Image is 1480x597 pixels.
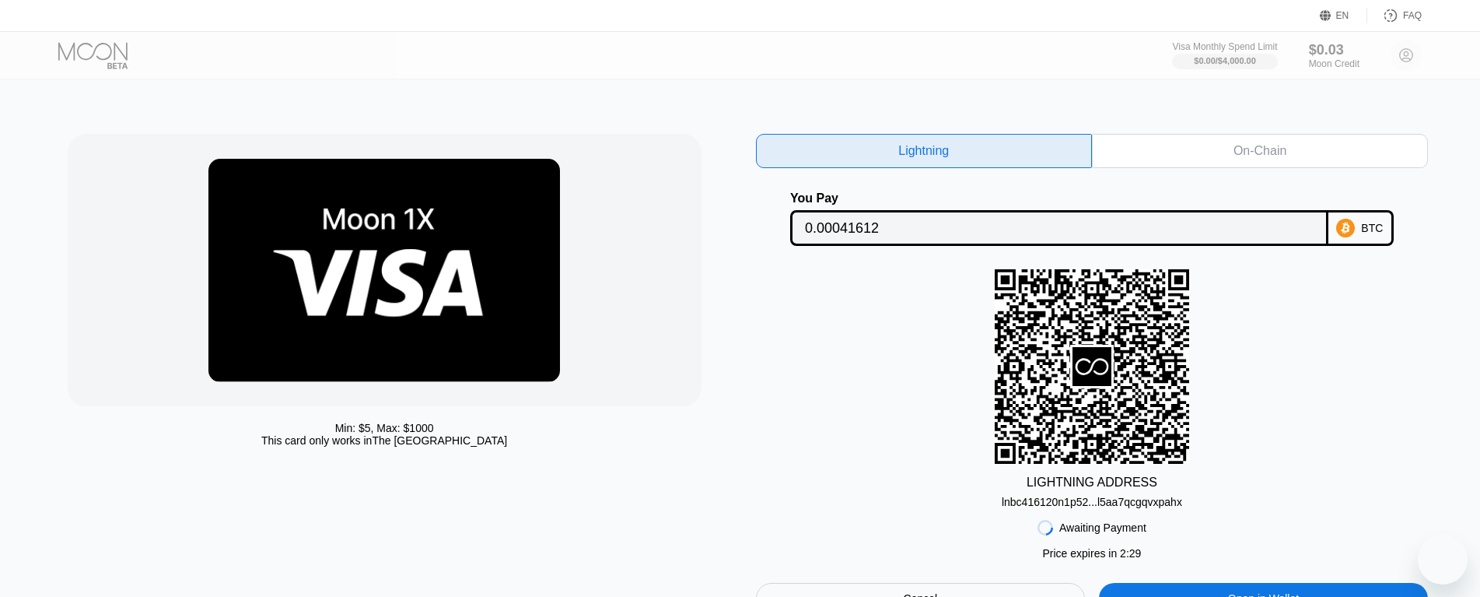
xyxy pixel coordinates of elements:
[1092,134,1428,168] div: On-Chain
[1336,10,1349,21] div: EN
[1403,10,1422,21] div: FAQ
[1233,143,1286,159] div: On-Chain
[1120,547,1141,560] span: 2 : 29
[1027,476,1157,490] div: LIGHTNING ADDRESS
[756,134,1092,168] div: Lightning
[1320,8,1367,23] div: EN
[1172,41,1277,69] div: Visa Monthly Spend Limit$0.00/$4,000.00
[261,434,507,447] div: This card only works in The [GEOGRAPHIC_DATA]
[790,191,1328,205] div: You Pay
[1172,41,1277,52] div: Visa Monthly Spend Limit
[898,143,949,159] div: Lightning
[756,191,1429,246] div: You PayBTC
[1043,547,1142,560] div: Price expires in
[1418,535,1468,585] iframe: Button to launch messaging window
[1002,496,1182,508] div: lnbc416120n1p52...l5aa7qcgqvxpahx
[335,422,434,434] div: Min: $ 5 , Max: $ 1000
[1367,8,1422,23] div: FAQ
[1194,56,1256,65] div: $0.00 / $4,000.00
[1059,521,1146,534] div: Awaiting Payment
[1002,490,1182,508] div: lnbc416120n1p52...l5aa7qcgqvxpahx
[1361,222,1383,234] div: BTC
